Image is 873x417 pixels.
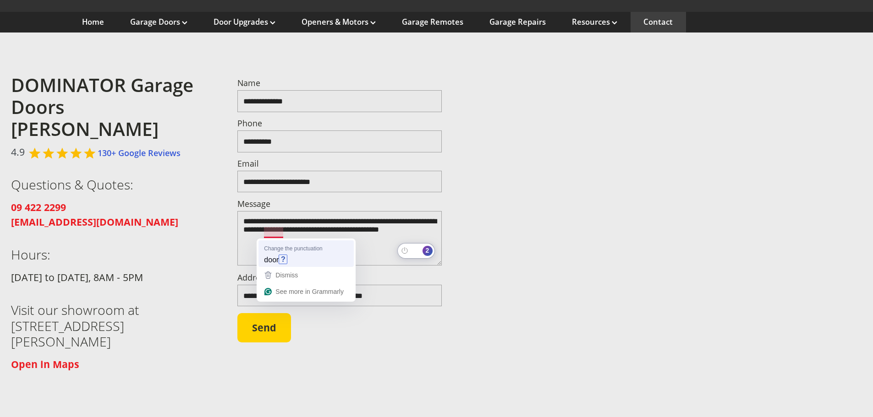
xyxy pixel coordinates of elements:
[11,74,216,141] h2: DOMINATOR Garage Doors [PERSON_NAME]
[214,17,275,27] a: Door Upgrades
[11,358,79,371] a: Open in Maps
[11,270,216,285] p: [DATE] to [DATE], 8AM - 5PM
[130,17,187,27] a: Garage Doors
[572,17,617,27] a: Resources
[82,17,104,27] a: Home
[489,17,546,27] a: Garage Repairs
[643,17,673,27] a: Contact
[237,119,442,128] label: Phone
[98,147,181,158] a: 130+ Google Reviews
[237,160,442,168] label: Email
[11,215,178,228] strong: [EMAIL_ADDRESS][DOMAIN_NAME]
[11,177,216,192] h3: Questions & Quotes:
[237,200,442,208] label: Message
[11,247,216,262] h3: Hours:
[402,17,463,27] a: Garage Remotes
[302,17,376,27] a: Openers & Motors
[237,274,442,282] label: Address
[237,211,442,265] textarea: To enrich screen reader interactions, please activate Accessibility in Grammarly extension settings
[11,216,178,228] a: [EMAIL_ADDRESS][DOMAIN_NAME]
[237,313,291,342] button: Send
[237,79,442,87] label: Name
[11,201,66,214] a: 09 422 2299
[29,147,98,159] div: Rated 4.9 out of 5,
[11,145,25,159] span: 4.9
[11,302,216,349] h3: Visit our showroom at [STREET_ADDRESS][PERSON_NAME]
